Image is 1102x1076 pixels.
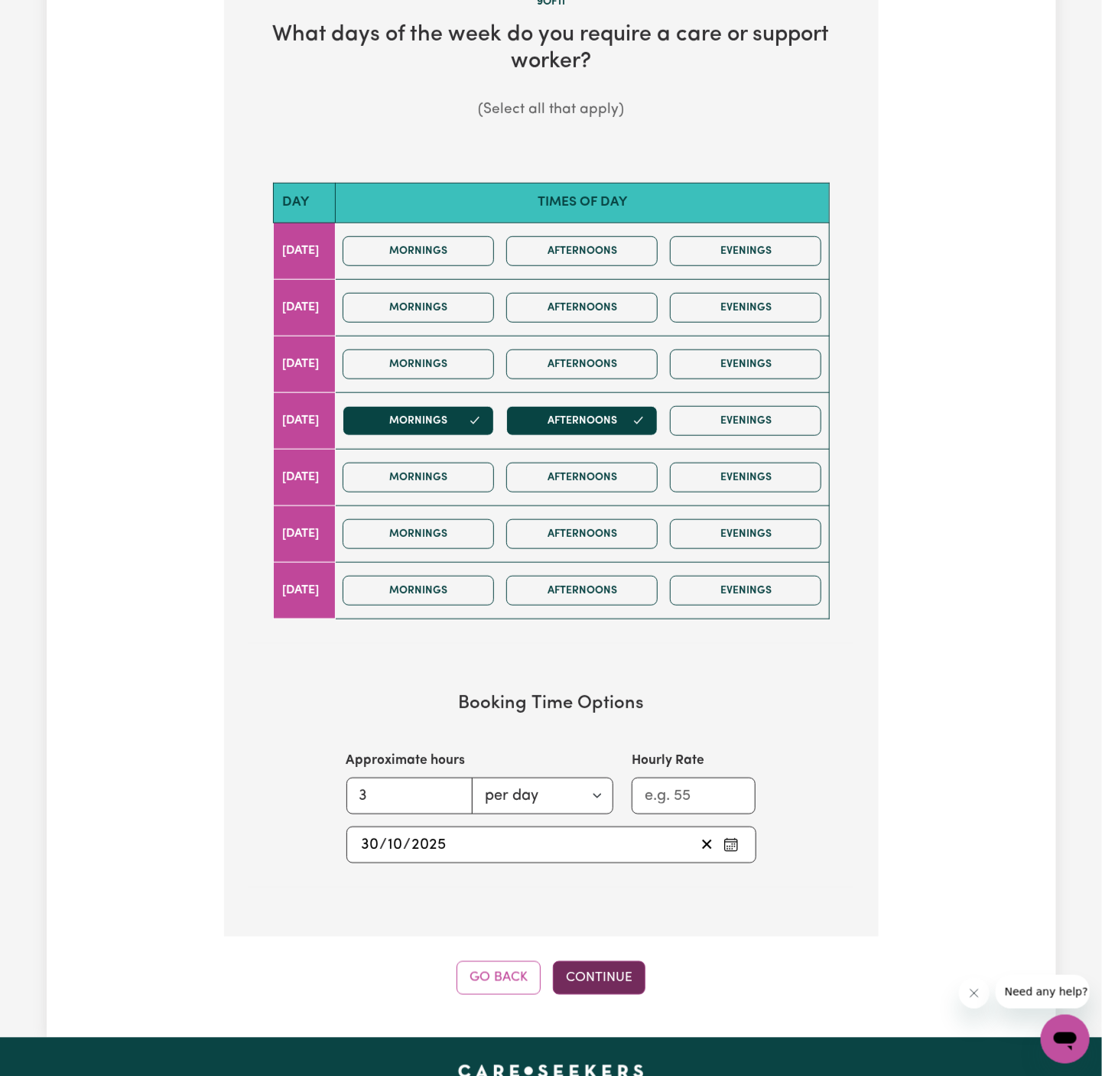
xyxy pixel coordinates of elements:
[506,576,658,606] button: Afternoons
[343,576,494,606] button: Mornings
[273,505,336,562] td: [DATE]
[388,834,404,857] input: --
[506,349,658,379] button: Afternoons
[670,463,821,492] button: Evenings
[343,293,494,323] button: Mornings
[1041,1015,1090,1064] iframe: Button to launch messaging window
[336,184,829,223] th: Times of day
[343,463,494,492] button: Mornings
[670,519,821,549] button: Evenings
[273,223,336,279] td: [DATE]
[273,279,336,336] td: [DATE]
[343,519,494,549] button: Mornings
[506,519,658,549] button: Afternoons
[346,751,466,771] label: Approximate hours
[380,837,388,853] span: /
[273,392,336,449] td: [DATE]
[404,837,411,853] span: /
[996,975,1090,1009] iframe: Message from company
[506,463,658,492] button: Afternoons
[273,693,830,715] h3: Booking Time Options
[273,184,336,223] th: Day
[506,406,658,436] button: Afternoons
[632,778,756,814] input: e.g. 55
[670,406,821,436] button: Evenings
[506,293,658,323] button: Afternoons
[457,961,541,995] button: Go Back
[670,576,821,606] button: Evenings
[273,449,336,505] td: [DATE]
[346,778,473,814] input: e.g. 2.5
[273,562,336,619] td: [DATE]
[719,834,743,857] button: Pick an approximate start date
[695,834,719,857] button: Clear start date
[670,236,821,266] button: Evenings
[343,406,494,436] button: Mornings
[361,834,380,857] input: --
[959,978,990,1009] iframe: Close message
[249,22,854,75] h2: What days of the week do you require a care or support worker?
[670,293,821,323] button: Evenings
[343,349,494,379] button: Mornings
[249,99,854,122] p: (Select all that apply)
[273,336,336,392] td: [DATE]
[632,751,704,771] label: Hourly Rate
[506,236,658,266] button: Afternoons
[670,349,821,379] button: Evenings
[411,834,447,857] input: ----
[343,236,494,266] button: Mornings
[553,961,645,995] button: Continue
